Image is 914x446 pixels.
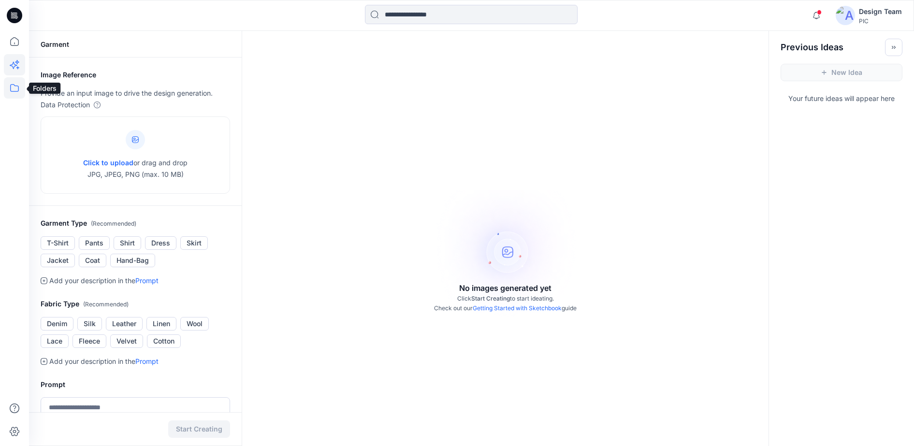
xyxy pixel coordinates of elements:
a: Prompt [135,276,159,285]
p: Provide an input image to drive the design generation. [41,87,230,99]
button: Skirt [180,236,208,250]
button: Shirt [114,236,141,250]
button: Velvet [110,334,143,348]
button: T-Shirt [41,236,75,250]
button: Lace [41,334,69,348]
h2: Previous Ideas [781,42,843,53]
span: Click to upload [83,158,133,167]
p: Data Protection [41,99,90,111]
img: avatar [836,6,855,25]
h2: Image Reference [41,69,230,81]
button: Hand-Bag [110,254,155,267]
p: No images generated yet [459,282,551,294]
button: Pants [79,236,110,250]
button: Linen [146,317,176,331]
button: Toggle idea bar [885,39,902,56]
h2: Garment Type [41,217,230,230]
div: Design Team [859,6,902,17]
div: PIC [859,17,902,25]
button: Denim [41,317,73,331]
button: Wool [180,317,209,331]
a: Prompt [135,357,159,365]
span: ( Recommended ) [91,220,136,227]
p: Add your description in the [49,275,159,287]
p: or drag and drop JPG, JPEG, PNG (max. 10 MB) [83,157,188,180]
p: Add your description in the [49,356,159,367]
p: Your future ideas will appear here [769,89,914,104]
span: ( Recommended ) [83,301,129,308]
button: Silk [77,317,102,331]
button: Jacket [41,254,75,267]
h2: Prompt [41,379,230,390]
span: Start Creating [471,295,510,302]
a: Getting Started with Sketchbook [473,304,562,312]
p: Click to start ideating. Check out our guide [434,294,577,313]
button: Coat [79,254,106,267]
button: Dress [145,236,176,250]
button: Fleece [73,334,106,348]
button: Leather [106,317,143,331]
button: Cotton [147,334,181,348]
h2: Fabric Type [41,298,230,310]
